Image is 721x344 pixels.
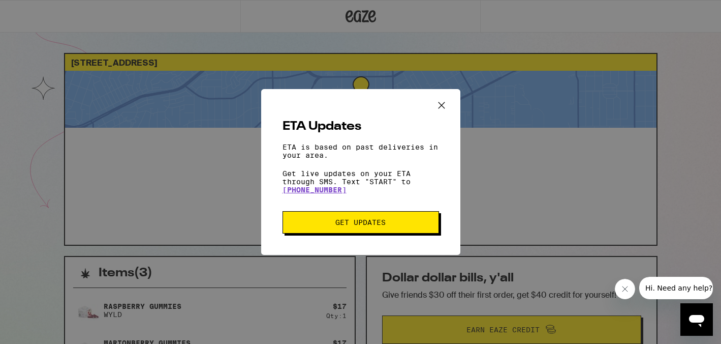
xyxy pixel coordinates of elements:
[431,97,452,116] button: Close ETA information modal
[283,121,439,133] h2: ETA Updates
[639,277,713,299] iframe: Message from company
[283,211,439,234] button: Get Updates
[335,219,386,226] span: Get Updates
[283,143,439,159] p: ETA is based on past deliveries in your area.
[283,169,439,194] p: Get live updates on your ETA through SMS. Text "START" to
[615,279,635,299] iframe: Close message
[680,303,713,336] iframe: Button to launch messaging window
[283,186,347,194] a: [PHONE_NUMBER]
